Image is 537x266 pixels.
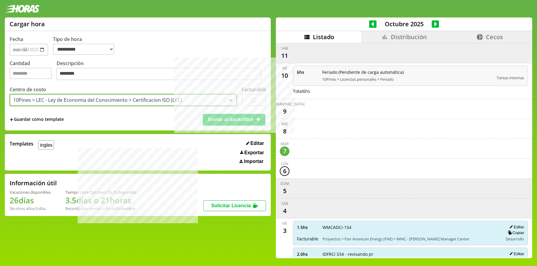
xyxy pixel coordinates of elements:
[10,189,51,195] div: Vacaciones disponibles
[280,107,289,116] div: 9
[10,206,51,211] div: De otros años: 5 días
[116,206,135,211] b: Diciembre
[280,166,289,176] div: 6
[280,71,289,80] div: 10
[322,77,492,82] span: 10Pines > Licencias personales > Feriado
[38,140,54,150] button: ingles
[238,150,266,156] button: Exportar
[282,221,287,226] div: vie
[280,206,289,216] div: 4
[203,200,266,211] button: Solicitar Licencia
[57,60,266,82] label: Descripción
[486,33,503,41] span: Cecos
[242,86,266,93] label: Facturable
[10,116,64,123] span: +Guardar como template
[65,195,137,206] h1: 3.5 días o 21 horas
[497,75,524,80] span: Tareas internas
[203,114,265,125] button: Enviar al backoffice
[10,20,45,28] h1: Cargar hora
[281,46,288,51] div: sáb
[280,127,289,136] div: 8
[211,203,251,208] span: Solicitar Licencia
[281,161,288,166] div: lun
[322,69,492,75] span: Feriado (Pendiente de carga automática)
[282,66,287,71] div: vie
[508,224,524,230] button: Editar
[281,141,289,146] div: mar
[13,97,182,103] div: 10Pines > LEC - Ley de Economia del Conocimiento > Certificacion ISO (LEC)
[323,236,499,242] span: Proyectos > Pan American Energy (PAE) > WMC - [PERSON_NAME] Manager Center
[65,206,137,211] div: Recordá que vencen a fin de
[244,159,264,164] span: Importar
[282,121,288,127] div: mié
[208,117,253,122] span: Enviar al backoffice
[297,251,318,257] span: 2.0 hs
[280,186,289,196] div: 5
[10,86,46,93] label: Centro de costo
[280,226,289,236] div: 3
[313,33,334,41] span: Listado
[53,44,114,55] select: Tipo de hora
[508,251,524,256] button: Editar
[293,88,528,94] div: Total 6 hs
[377,20,432,28] span: Octubre 2025
[65,189,137,195] div: Tiempo Libre Optativo (TiLO) disponible
[244,150,264,155] span: Exportar
[57,68,261,80] textarea: Descripción
[5,5,40,13] img: logotipo
[391,33,427,41] span: Distribución
[10,60,57,82] label: Cantidad
[280,146,289,156] div: 7
[506,230,524,235] button: Copiar
[250,141,264,146] span: Editar
[280,181,289,186] div: dom
[281,201,288,206] div: sáb
[297,224,318,230] span: 1.5 hs
[297,236,318,242] span: Facturable
[280,51,289,61] div: 11
[53,36,119,56] label: Tipo de hora
[10,36,23,42] label: Fecha
[323,251,499,257] span: IDFRCI 534 - revisando pr
[276,43,532,257] div: scrollable content
[10,140,33,147] span: Templates
[244,140,266,146] button: Editar
[10,195,51,206] h1: 26 días
[323,224,499,230] span: WMCADCI-154
[10,68,52,79] input: Cantidad
[265,102,304,107] div: [DEMOGRAPHIC_DATA]
[506,236,524,242] span: Desarrollo
[10,116,13,123] span: +
[297,69,318,75] span: 6 hs
[10,179,57,187] h2: Información útil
